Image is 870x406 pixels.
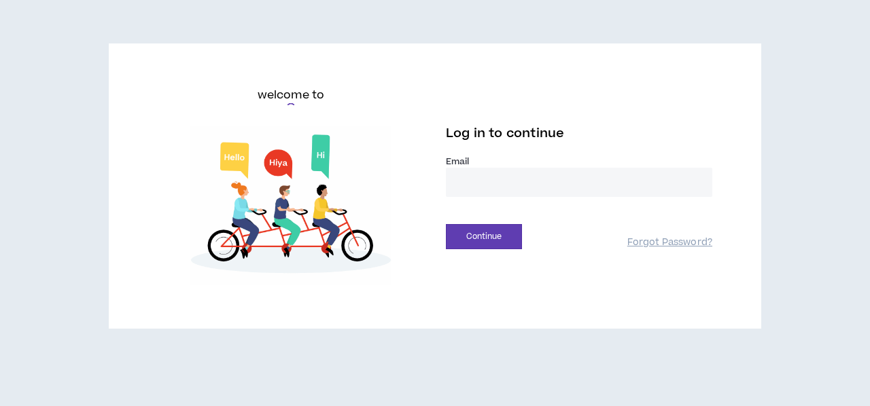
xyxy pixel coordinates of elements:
[158,126,424,285] img: Welcome to Wripple
[446,224,522,249] button: Continue
[446,155,712,168] label: Email
[258,87,325,103] h6: welcome to
[446,125,564,142] span: Log in to continue
[627,236,712,249] a: Forgot Password?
